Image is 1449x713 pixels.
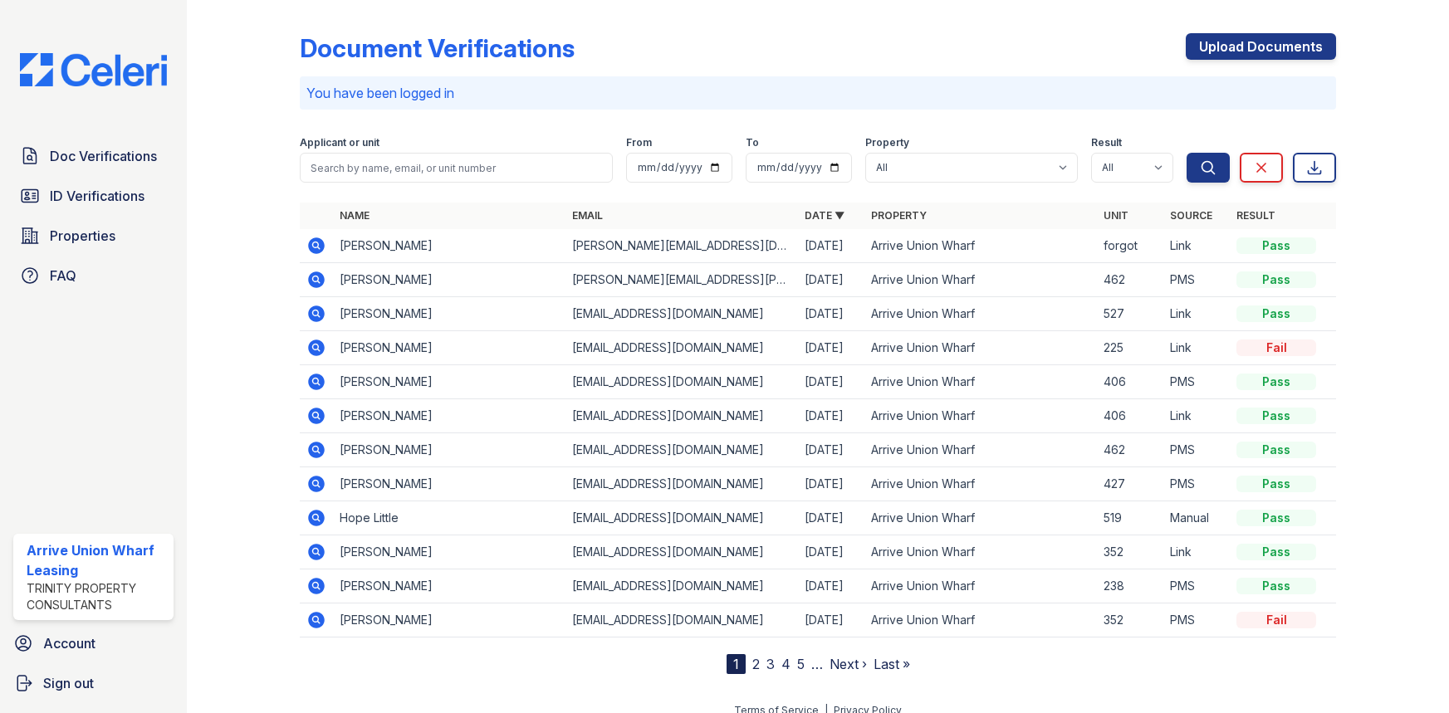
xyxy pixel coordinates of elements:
[797,656,805,672] a: 5
[781,656,791,672] a: 4
[333,399,565,433] td: [PERSON_NAME]
[798,467,864,501] td: [DATE]
[1097,229,1163,263] td: forgot
[1091,136,1122,149] label: Result
[1236,305,1316,322] div: Pass
[1163,569,1230,603] td: PMS
[1097,365,1163,399] td: 406
[1236,510,1316,526] div: Pass
[43,633,95,653] span: Account
[1163,535,1230,569] td: Link
[565,399,798,433] td: [EMAIL_ADDRESS][DOMAIN_NAME]
[864,399,1097,433] td: Arrive Union Wharf
[798,365,864,399] td: [DATE]
[565,535,798,569] td: [EMAIL_ADDRESS][DOMAIN_NAME]
[864,603,1097,637] td: Arrive Union Wharf
[727,654,746,674] div: 1
[798,229,864,263] td: [DATE]
[333,535,565,569] td: [PERSON_NAME]
[1097,501,1163,535] td: 519
[300,33,575,63] div: Document Verifications
[864,331,1097,365] td: Arrive Union Wharf
[27,540,167,580] div: Arrive Union Wharf Leasing
[1236,612,1316,628] div: Fail
[565,603,798,637] td: [EMAIL_ADDRESS][DOMAIN_NAME]
[1236,544,1316,560] div: Pass
[1163,399,1230,433] td: Link
[300,136,379,149] label: Applicant or unit
[1236,271,1316,288] div: Pass
[565,331,798,365] td: [EMAIL_ADDRESS][DOMAIN_NAME]
[333,331,565,365] td: [PERSON_NAME]
[811,654,823,674] span: …
[1170,209,1212,222] a: Source
[333,433,565,467] td: [PERSON_NAME]
[1097,263,1163,297] td: 462
[1097,331,1163,365] td: 225
[333,603,565,637] td: [PERSON_NAME]
[1097,603,1163,637] td: 352
[1163,365,1230,399] td: PMS
[13,219,174,252] a: Properties
[1163,331,1230,365] td: Link
[13,139,174,173] a: Doc Verifications
[50,186,144,206] span: ID Verifications
[565,229,798,263] td: [PERSON_NAME][EMAIL_ADDRESS][DOMAIN_NAME]
[1236,339,1316,356] div: Fail
[1163,229,1230,263] td: Link
[798,569,864,603] td: [DATE]
[1236,476,1316,492] div: Pass
[864,535,1097,569] td: Arrive Union Wharf
[1163,263,1230,297] td: PMS
[7,53,180,86] img: CE_Logo_Blue-a8612792a0a2168367f1c8372b55b34899dd931a85d93a1a3d3e32e68fde9ad4.png
[864,263,1097,297] td: Arrive Union Wharf
[798,263,864,297] td: [DATE]
[565,569,798,603] td: [EMAIL_ADDRESS][DOMAIN_NAME]
[1097,569,1163,603] td: 238
[798,535,864,569] td: [DATE]
[1236,374,1316,390] div: Pass
[1097,297,1163,331] td: 527
[50,266,76,286] span: FAQ
[1163,433,1230,467] td: PMS
[864,229,1097,263] td: Arrive Union Wharf
[1097,467,1163,501] td: 427
[1104,209,1128,222] a: Unit
[333,501,565,535] td: Hope Little
[798,433,864,467] td: [DATE]
[13,259,174,292] a: FAQ
[7,627,180,660] a: Account
[871,209,927,222] a: Property
[565,365,798,399] td: [EMAIL_ADDRESS][DOMAIN_NAME]
[7,667,180,700] a: Sign out
[864,433,1097,467] td: Arrive Union Wharf
[1236,209,1275,222] a: Result
[798,331,864,365] td: [DATE]
[766,656,775,672] a: 3
[565,263,798,297] td: [PERSON_NAME][EMAIL_ADDRESS][PERSON_NAME][DOMAIN_NAME]
[798,501,864,535] td: [DATE]
[565,297,798,331] td: [EMAIL_ADDRESS][DOMAIN_NAME]
[333,467,565,501] td: [PERSON_NAME]
[864,467,1097,501] td: Arrive Union Wharf
[874,656,910,672] a: Last »
[1163,297,1230,331] td: Link
[798,399,864,433] td: [DATE]
[333,229,565,263] td: [PERSON_NAME]
[830,656,867,672] a: Next ›
[1236,408,1316,424] div: Pass
[333,297,565,331] td: [PERSON_NAME]
[1163,467,1230,501] td: PMS
[565,433,798,467] td: [EMAIL_ADDRESS][DOMAIN_NAME]
[1186,33,1336,60] a: Upload Documents
[1236,442,1316,458] div: Pass
[306,83,1329,103] p: You have been logged in
[798,603,864,637] td: [DATE]
[1163,603,1230,637] td: PMS
[864,501,1097,535] td: Arrive Union Wharf
[1236,237,1316,254] div: Pass
[1236,578,1316,594] div: Pass
[1097,399,1163,433] td: 406
[864,569,1097,603] td: Arrive Union Wharf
